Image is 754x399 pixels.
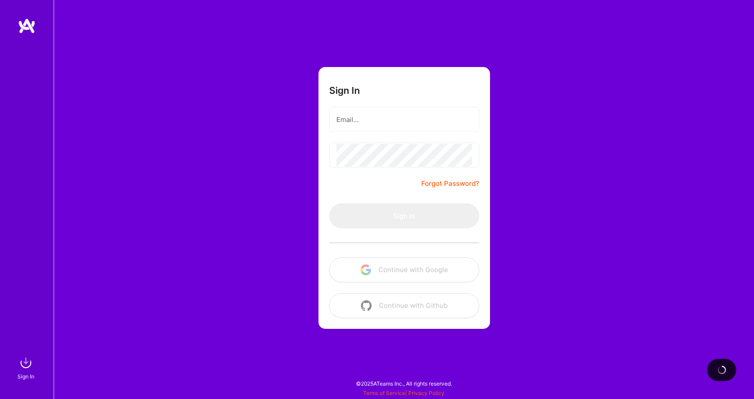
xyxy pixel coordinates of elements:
[336,108,472,131] input: Email...
[408,390,444,396] a: Privacy Policy
[363,390,444,396] span: |
[716,365,727,375] img: loading
[54,372,754,395] div: © 2025 ATeams Inc., All rights reserved.
[363,390,405,396] a: Terms of Service
[17,354,35,372] img: sign in
[361,300,372,311] img: icon
[18,18,36,34] img: logo
[19,354,35,381] a: sign inSign In
[17,372,34,381] div: Sign In
[329,293,479,318] button: Continue with Github
[329,203,479,228] button: Sign In
[329,257,479,282] button: Continue with Google
[421,178,479,189] a: Forgot Password?
[329,85,360,96] h3: Sign In
[360,265,371,275] img: icon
